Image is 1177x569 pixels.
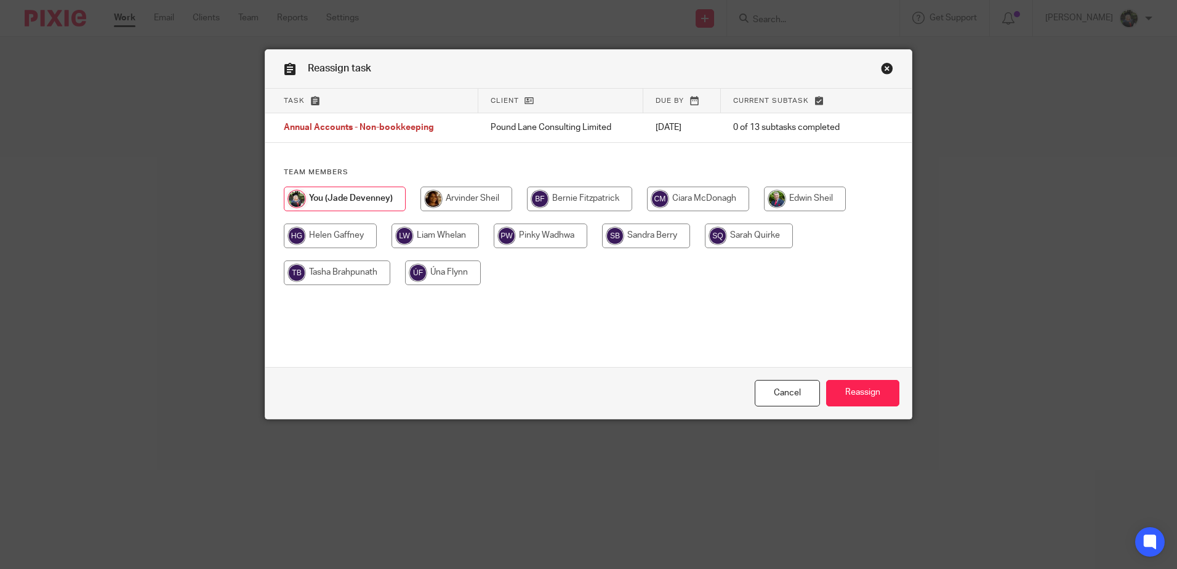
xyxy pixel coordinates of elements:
td: 0 of 13 subtasks completed [721,113,870,143]
a: Close this dialog window [755,380,820,406]
p: Pound Lane Consulting Limited [491,121,631,134]
input: Reassign [826,380,899,406]
span: Client [491,97,519,104]
a: Close this dialog window [881,62,893,79]
p: [DATE] [656,121,709,134]
h4: Team members [284,167,893,177]
span: Current subtask [733,97,809,104]
span: Annual Accounts - Non-bookkeeping [284,124,434,132]
span: Due by [656,97,684,104]
span: Reassign task [308,63,371,73]
span: Task [284,97,305,104]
